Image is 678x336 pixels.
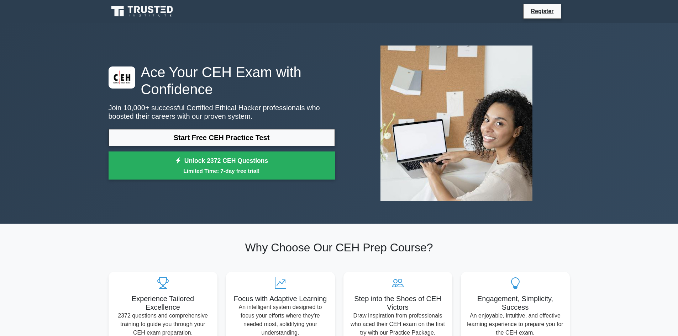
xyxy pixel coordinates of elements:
[109,151,335,180] a: Unlock 2372 CEH QuestionsLimited Time: 7-day free trial!
[526,7,558,16] a: Register
[114,294,212,311] h5: Experience Tailored Excellence
[467,294,564,311] h5: Engagement, Simplicity, Success
[349,294,447,311] h5: Step into the Shoes of CEH Victors
[109,64,335,98] h1: Ace Your CEH Exam with Confidence
[117,167,326,175] small: Limited Time: 7-day free trial!
[109,103,335,121] p: Join 10,000+ successful Certified Ethical Hacker professionals who boosted their careers with our...
[109,129,335,146] a: Start Free CEH Practice Test
[232,294,329,303] h5: Focus with Adaptive Learning
[109,241,570,254] h2: Why Choose Our CEH Prep Course?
